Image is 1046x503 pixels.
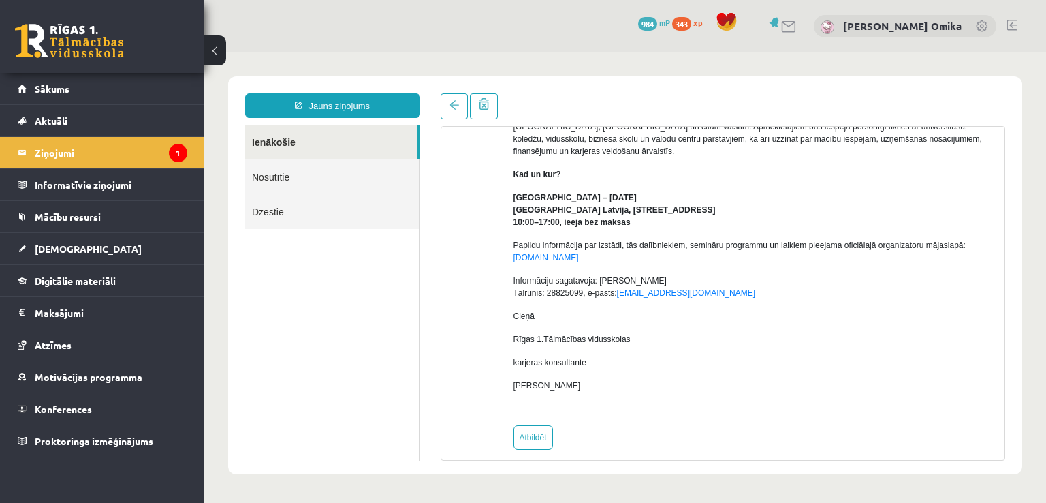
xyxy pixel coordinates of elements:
a: [DOMAIN_NAME] [309,200,375,210]
a: Motivācijas programma [18,361,187,393]
a: Nosūtītie [41,107,215,142]
img: Aiva Beatrise Omika [821,20,834,34]
a: Aktuāli [18,105,187,136]
a: Dzēstie [41,142,215,177]
span: xp [693,17,702,28]
a: Proktoringa izmēģinājums [18,425,187,457]
span: 343 [672,17,691,31]
legend: Ziņojumi [35,137,187,168]
p: Informāciju sagatavoja: [PERSON_NAME] Tālrunis: 28825099, e-pasts: [309,222,791,247]
a: Informatīvie ziņojumi [18,169,187,200]
span: Aktuāli [35,115,67,127]
p: karjeras konsultante [309,304,791,316]
a: Digitālie materiāli [18,265,187,296]
a: Ziņojumi1 [18,137,187,168]
a: Atbildēt [309,373,349,397]
i: 1 [169,144,187,162]
span: [DEMOGRAPHIC_DATA] [35,243,142,255]
span: Konferences [35,403,92,415]
strong: Kad un kur? [309,117,357,127]
a: [DEMOGRAPHIC_DATA] [18,233,187,264]
legend: Informatīvie ziņojumi [35,169,187,200]
a: 984 mP [638,17,670,28]
strong: [GEOGRAPHIC_DATA] – [DATE] [GEOGRAPHIC_DATA] Latvija, [STREET_ADDRESS] 10:00–17:00, ieeja bez maksas [309,140,511,174]
span: Motivācijas programma [35,371,142,383]
a: Ienākošie [41,72,213,107]
p: Cieņā [309,258,791,270]
a: [EMAIL_ADDRESS][DOMAIN_NAME] [413,236,551,245]
span: Digitālie materiāli [35,275,116,287]
span: 984 [638,17,657,31]
span: mP [659,17,670,28]
span: Mācību resursi [35,211,101,223]
p: Vienuviet pulcēsies vairāk nekā 50 vadošo izglītības iestāžu pārstāvji no [GEOGRAPHIC_DATA], Liel... [309,56,791,105]
a: Maksājumi [18,297,187,329]
p: [PERSON_NAME] [309,327,791,339]
a: Konferences [18,393,187,425]
legend: Maksājumi [35,297,187,329]
a: Atzīmes [18,329,187,361]
a: Sākums [18,73,187,104]
a: Rīgas 1. Tālmācības vidusskola [15,24,124,58]
a: [PERSON_NAME] Omika [843,19,962,33]
span: Atzīmes [35,339,72,351]
span: Sākums [35,82,69,95]
p: Papildu informācija par izstādi, tās dalībniekiem, semināru programmu un laikiem pieejama oficiāl... [309,187,791,211]
span: Proktoringa izmēģinājums [35,435,153,447]
a: Mācību resursi [18,201,187,232]
a: 343 xp [672,17,709,28]
a: Jauns ziņojums [41,41,216,65]
p: Rīgas 1.Tālmācības vidusskolas [309,281,791,293]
